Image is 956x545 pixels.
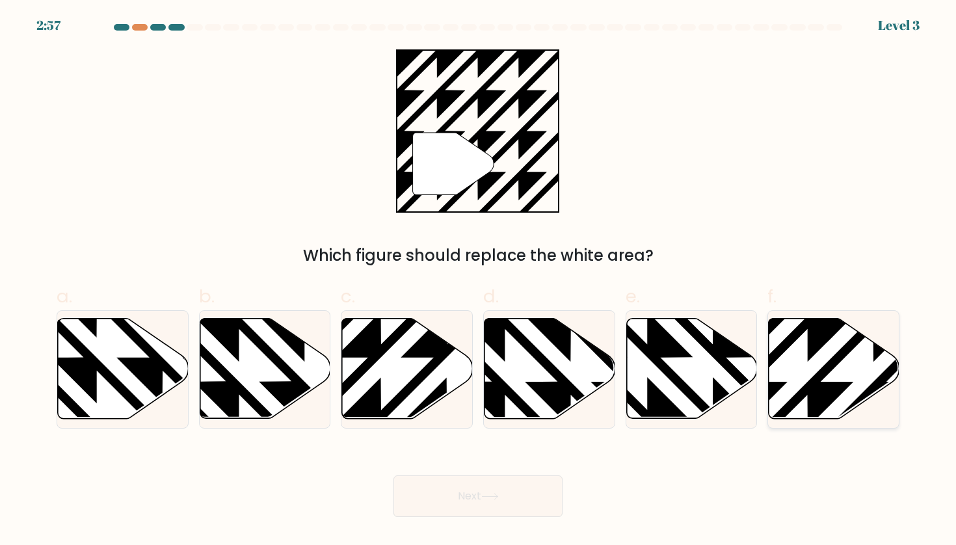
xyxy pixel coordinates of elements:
[57,284,72,309] span: a.
[341,284,355,309] span: c.
[199,284,215,309] span: b.
[64,244,892,267] div: Which figure should replace the white area?
[483,284,499,309] span: d.
[626,284,640,309] span: e.
[767,284,777,309] span: f.
[878,16,920,35] div: Level 3
[413,133,494,195] g: "
[393,475,563,517] button: Next
[36,16,60,35] div: 2:57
